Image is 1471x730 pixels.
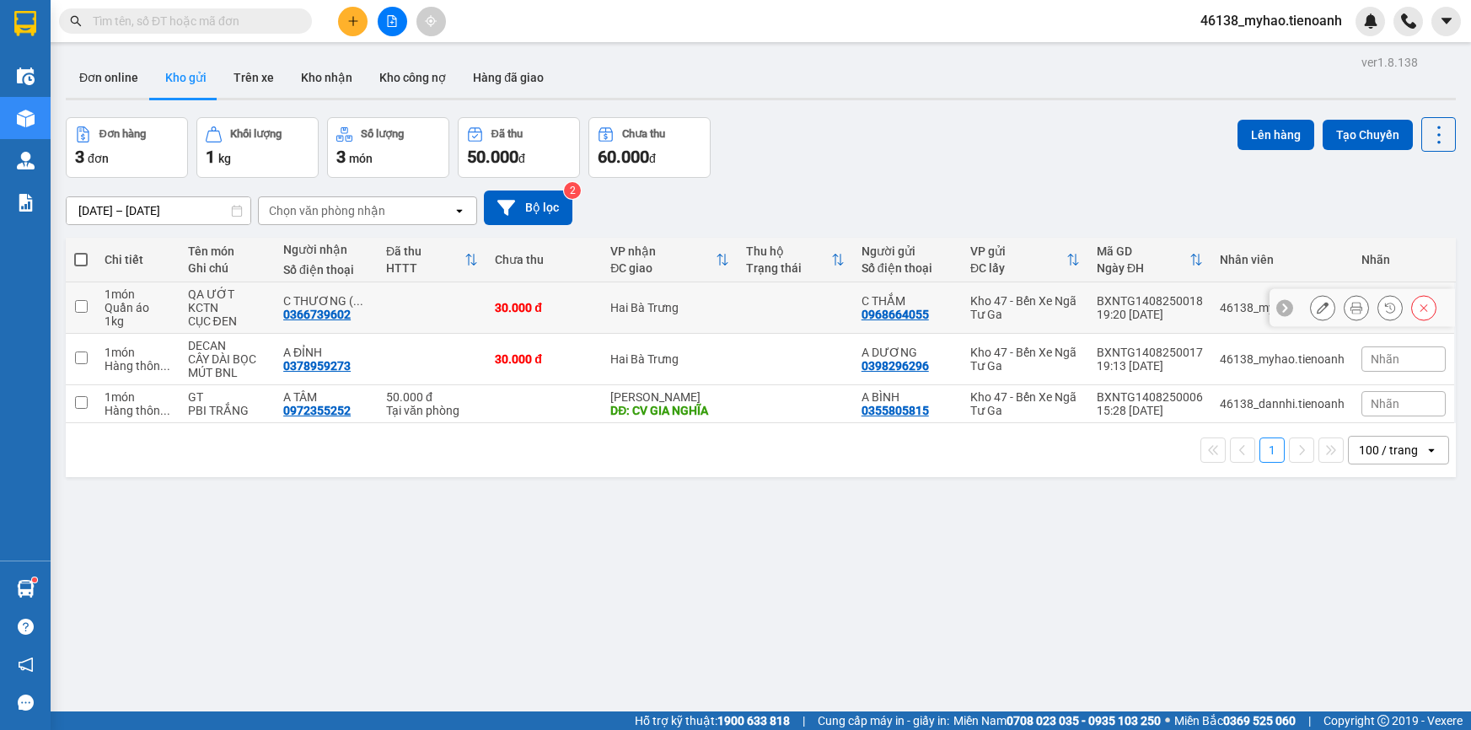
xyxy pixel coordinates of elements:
[105,359,171,373] div: Hàng thông thường
[17,152,35,169] img: warehouse-icon
[88,152,109,165] span: đơn
[386,390,478,404] div: 50.000 đ
[803,711,805,730] span: |
[962,238,1088,282] th: Toggle SortBy
[416,7,446,36] button: aim
[1371,352,1399,366] span: Nhãn
[1361,53,1418,72] div: ver 1.8.138
[188,261,267,275] div: Ghi chú
[386,244,464,258] div: Đã thu
[1425,443,1438,457] svg: open
[196,117,319,178] button: Khối lượng1kg
[287,57,366,98] button: Kho nhận
[622,128,665,140] div: Chưa thu
[1259,437,1285,463] button: 1
[18,619,34,635] span: question-circle
[269,202,385,219] div: Chọn văn phòng nhận
[283,243,369,256] div: Người nhận
[230,128,282,140] div: Khối lượng
[188,352,267,379] div: CÂY DÀI BỌC MÚT BNL
[32,577,37,582] sup: 1
[353,294,363,308] span: ...
[105,404,171,417] div: Hàng thông thường
[17,580,35,598] img: warehouse-icon
[99,128,146,140] div: Đơn hàng
[349,152,373,165] span: món
[588,117,711,178] button: Chưa thu60.000đ
[649,152,656,165] span: đ
[188,287,267,314] div: QA ƯỚT KCTN
[970,346,1080,373] div: Kho 47 - Bến Xe Ngã Tư Ga
[378,7,407,36] button: file-add
[1323,120,1413,150] button: Tạo Chuyến
[1097,294,1203,308] div: BXNTG1408250018
[746,261,831,275] div: Trạng thái
[66,117,188,178] button: Đơn hàng3đơn
[1223,714,1296,727] strong: 0369 525 060
[105,287,171,301] div: 1 món
[1220,352,1345,366] div: 46138_myhao.tienoanh
[970,294,1080,321] div: Kho 47 - Bến Xe Ngã Tư Ga
[1174,711,1296,730] span: Miền Bắc
[1088,238,1211,282] th: Toggle SortBy
[1097,244,1189,258] div: Mã GD
[862,346,953,359] div: A DƯƠNG
[467,147,518,167] span: 50.000
[283,263,369,276] div: Số điện thoại
[386,15,398,27] span: file-add
[1401,13,1416,29] img: phone-icon
[862,244,953,258] div: Người gửi
[518,152,525,165] span: đ
[1220,253,1345,266] div: Nhân viên
[1007,714,1161,727] strong: 0708 023 035 - 0935 103 250
[18,695,34,711] span: message
[862,390,953,404] div: A BÌNH
[188,390,267,404] div: GT
[1165,717,1170,724] span: ⚪️
[453,204,466,217] svg: open
[970,244,1066,258] div: VP gửi
[610,352,728,366] div: Hai Bà Trưng
[188,404,267,417] div: PBI TRẮNG
[218,152,231,165] span: kg
[152,57,220,98] button: Kho gửi
[327,117,449,178] button: Số lượng3món
[160,404,170,417] span: ...
[188,339,267,352] div: DECAN
[206,147,215,167] span: 1
[717,714,790,727] strong: 1900 633 818
[484,191,572,225] button: Bộ lọc
[1361,253,1446,266] div: Nhãn
[361,128,404,140] div: Số lượng
[1439,13,1454,29] span: caret-down
[862,359,929,373] div: 0398296296
[1310,295,1335,320] div: Sửa đơn hàng
[610,404,728,417] div: DĐ: CV GIA NGHĨA
[283,308,351,321] div: 0366739602
[635,711,790,730] span: Hỗ trợ kỹ thuật:
[862,261,953,275] div: Số điện thoại
[17,110,35,127] img: warehouse-icon
[610,244,715,258] div: VP nhận
[738,238,853,282] th: Toggle SortBy
[220,57,287,98] button: Trên xe
[160,359,170,373] span: ...
[70,15,82,27] span: search
[105,314,171,328] div: 1 kg
[610,261,715,275] div: ĐC giao
[338,7,368,36] button: plus
[18,657,34,673] span: notification
[862,294,953,308] div: C THẮM
[564,182,581,199] sup: 2
[188,314,267,328] div: CỤC ĐEN
[17,67,35,85] img: warehouse-icon
[283,359,351,373] div: 0378959273
[67,197,250,224] input: Select a date range.
[818,711,949,730] span: Cung cấp máy in - giấy in:
[746,244,831,258] div: Thu hộ
[862,404,929,417] div: 0355805815
[610,301,728,314] div: Hai Bà Trưng
[283,404,351,417] div: 0972355252
[495,352,593,366] div: 30.000 đ
[1097,261,1189,275] div: Ngày ĐH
